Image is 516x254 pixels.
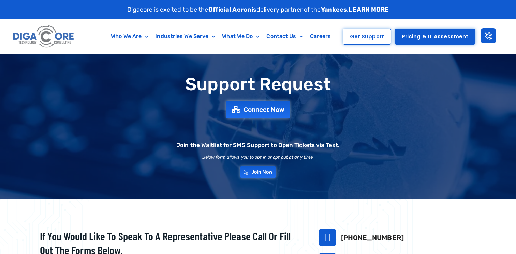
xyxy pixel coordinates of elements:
h1: Support Request [23,75,493,94]
p: Digacore is excited to be the delivery partner of the . [127,5,389,14]
strong: Official Acronis [208,6,257,13]
span: Get Support [350,34,384,39]
a: LEARN MORE [349,6,389,13]
a: Careers [307,29,335,44]
h2: Below form allows you to opt in or opt out at any time. [202,155,314,159]
img: Digacore logo 1 [11,23,76,50]
a: Industries We Serve [152,29,219,44]
span: Connect Now [244,106,284,113]
span: Join Now [251,170,273,175]
a: Join Now [240,166,276,178]
a: Who We Are [107,29,152,44]
nav: Menu [104,29,338,44]
a: Pricing & IT Assessment [395,29,475,45]
h2: Join the Waitlist for SMS Support to Open Tickets via Text. [176,142,340,148]
a: What We Do [219,29,263,44]
a: Get Support [343,29,391,45]
a: 732-646-5725 [319,229,336,246]
a: Connect Now [226,101,290,118]
span: Pricing & IT Assessment [402,34,468,39]
a: Contact Us [263,29,306,44]
strong: Yankees [321,6,347,13]
a: [PHONE_NUMBER] [341,234,404,242]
